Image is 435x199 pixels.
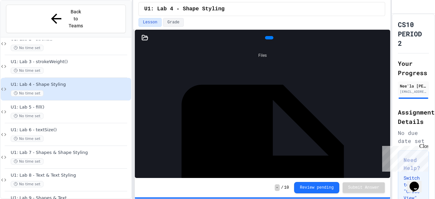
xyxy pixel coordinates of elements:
[379,143,428,172] iframe: chat widget
[3,3,46,42] div: Chat with us now!Close
[400,89,427,94] div: [EMAIL_ADDRESS][DOMAIN_NAME]
[163,18,184,27] button: Grade
[294,182,339,193] button: Review pending
[407,172,428,192] iframe: chat widget
[68,8,84,29] span: Back to Teams
[398,59,429,77] h2: Your Progress
[281,185,283,190] span: /
[144,5,225,13] span: U1: Lab 4 - Shape Styling
[275,184,280,191] span: -
[284,185,289,190] span: 10
[6,5,126,33] button: Back to Teams
[11,90,43,96] span: No time set
[11,82,130,87] span: U1: Lab 4 - Shape Styling
[11,158,43,165] span: No time set
[11,127,130,133] span: U1: Lab 6 - textSize()
[11,105,130,110] span: U1: Lab 5 - fill()
[11,181,43,187] span: No time set
[139,18,162,27] button: Lesson
[348,185,379,190] span: Submit Answer
[398,20,429,48] h1: CS10 PERIOD 2
[11,59,130,65] span: U1: Lab 3 - strokeWeight()
[400,83,427,89] div: Nee'la [PERSON_NAME]
[11,150,130,156] span: U1: Lab 7 - Shapes & Shape Styling
[11,173,130,178] span: U1: Lab 8 - Text & Text Styling
[138,49,387,62] div: Files
[398,129,429,145] div: No due date set
[343,182,385,193] button: Submit Answer
[11,67,43,74] span: No time set
[11,113,43,119] span: No time set
[398,108,429,126] h2: Assignment Details
[11,45,43,51] span: No time set
[11,136,43,142] span: No time set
